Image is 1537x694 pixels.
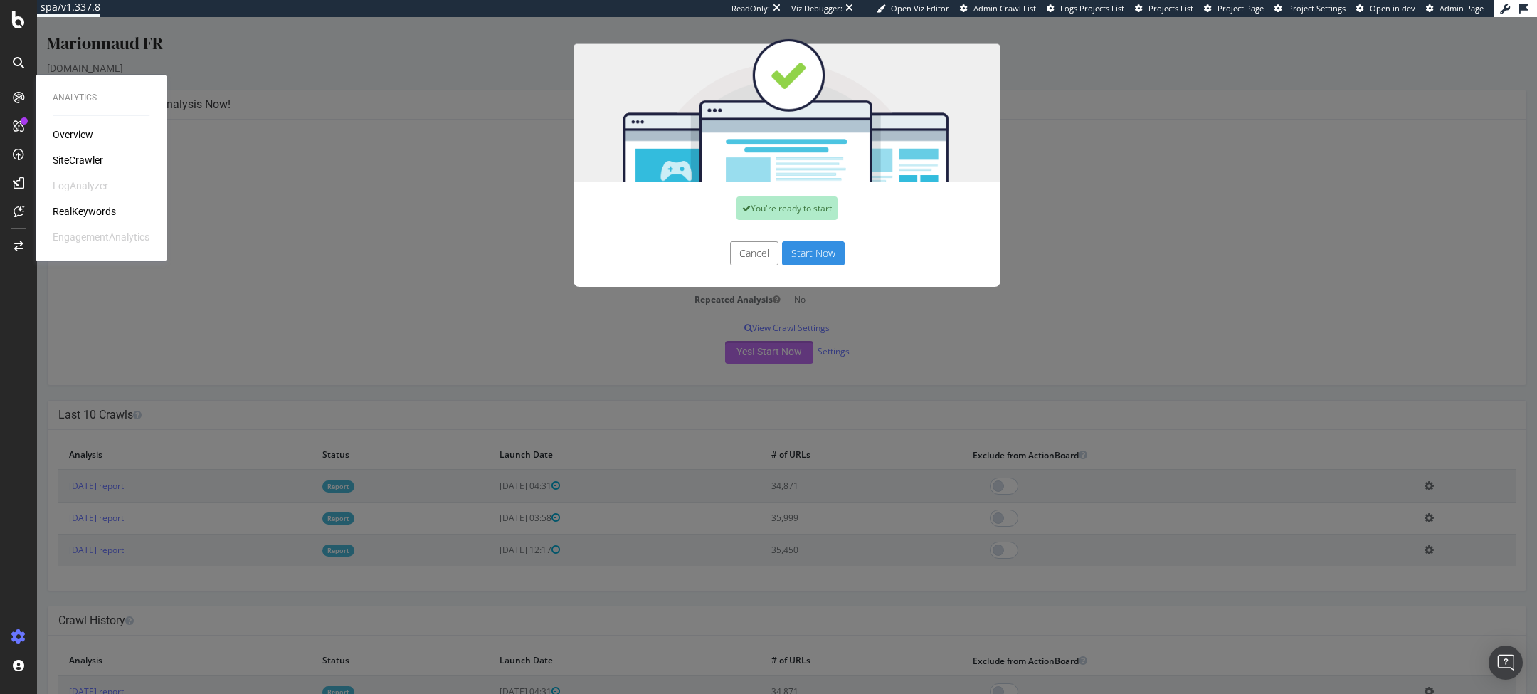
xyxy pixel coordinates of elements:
[1440,3,1484,14] span: Admin Page
[1060,3,1124,14] span: Logs Projects List
[1426,3,1484,14] a: Admin Page
[745,224,808,248] button: Start Now
[877,3,949,14] a: Open Viz Editor
[973,3,1036,14] span: Admin Crawl List
[53,127,93,142] a: Overview
[53,92,149,104] div: Analytics
[1370,3,1415,14] span: Open in dev
[1288,3,1346,14] span: Project Settings
[891,3,949,14] span: Open Viz Editor
[791,3,843,14] div: Viz Debugger:
[537,21,963,165] img: You're all set!
[731,3,770,14] div: ReadOnly:
[53,179,108,193] div: LogAnalyzer
[53,153,103,167] a: SiteCrawler
[1148,3,1193,14] span: Projects List
[1489,646,1523,680] div: Open Intercom Messenger
[699,179,801,203] div: You're ready to start
[960,3,1036,14] a: Admin Crawl List
[53,230,149,244] div: EngagementAnalytics
[693,224,741,248] button: Cancel
[1356,3,1415,14] a: Open in dev
[1274,3,1346,14] a: Project Settings
[1204,3,1264,14] a: Project Page
[1047,3,1124,14] a: Logs Projects List
[1135,3,1193,14] a: Projects List
[53,204,116,219] a: RealKeywords
[1218,3,1264,14] span: Project Page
